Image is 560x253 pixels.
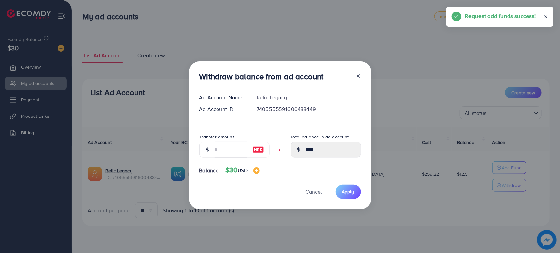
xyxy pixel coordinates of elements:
span: Balance: [199,167,220,174]
h4: $30 [225,166,260,174]
button: Cancel [298,185,330,199]
label: Total balance in ad account [291,134,349,140]
div: Ad Account Name [194,94,252,101]
span: USD [238,167,248,174]
div: Relic Legacy [251,94,366,101]
h3: Withdraw balance from ad account [199,72,324,81]
span: Apply [342,188,354,195]
img: image [253,167,260,174]
h5: Request add funds success! [465,12,536,20]
div: 7405555591600488449 [251,105,366,113]
div: Ad Account ID [194,105,252,113]
img: image [252,146,264,154]
button: Apply [336,185,361,199]
label: Transfer amount [199,134,234,140]
span: Cancel [306,188,322,195]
